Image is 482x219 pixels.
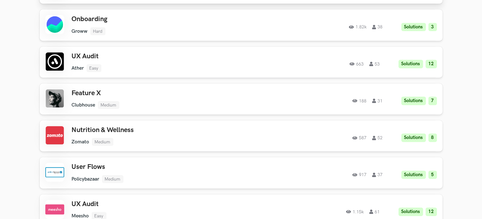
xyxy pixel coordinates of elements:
[353,173,367,177] span: 917
[40,47,443,78] a: UX Audit Ather Easy 663 53 Solutions 12
[370,62,380,66] span: 53
[90,27,105,35] li: Hard
[426,60,437,68] li: 12
[98,101,119,109] li: Medium
[72,102,95,108] li: Clubhouse
[40,120,443,152] a: Nutrition & Wellness Zomato Medium 587 52 Solutions 8
[428,97,437,105] li: 7
[401,134,426,142] li: Solutions
[372,136,383,140] span: 52
[72,200,251,208] h3: UX Audit
[401,23,426,32] li: Solutions
[72,126,251,134] h3: Nutrition & Wellness
[428,134,437,142] li: 8
[426,208,437,216] li: 12
[399,208,423,216] li: Solutions
[370,210,380,214] span: 61
[350,62,364,66] span: 663
[346,210,364,214] span: 1.15k
[87,64,101,72] li: Easy
[353,99,367,103] span: 188
[72,213,89,219] li: Meesho
[102,175,123,183] li: Medium
[401,171,426,179] li: Solutions
[72,52,251,61] h3: UX Audit
[72,163,251,171] h3: User Flows
[401,97,426,105] li: Solutions
[72,28,88,34] li: Groww
[399,60,423,68] li: Solutions
[92,138,113,146] li: Medium
[372,25,383,29] span: 38
[72,89,251,97] h3: Feature X
[353,136,367,140] span: 587
[72,139,89,145] li: Zomato
[372,99,383,103] span: 31
[40,84,443,115] a: Feature X Clubhouse Medium 188 31 Solutions 7
[428,171,437,179] li: 5
[372,173,383,177] span: 37
[72,65,84,71] li: Ather
[72,15,251,23] h3: Onboarding
[40,157,443,188] a: User Flows Policybazaar Medium 917 37 Solutions 5
[72,176,99,182] li: Policybazaar
[40,9,443,41] a: OnboardingGrowwHard1.82k38Solutions3
[349,25,367,29] span: 1.82k
[428,23,437,32] li: 3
